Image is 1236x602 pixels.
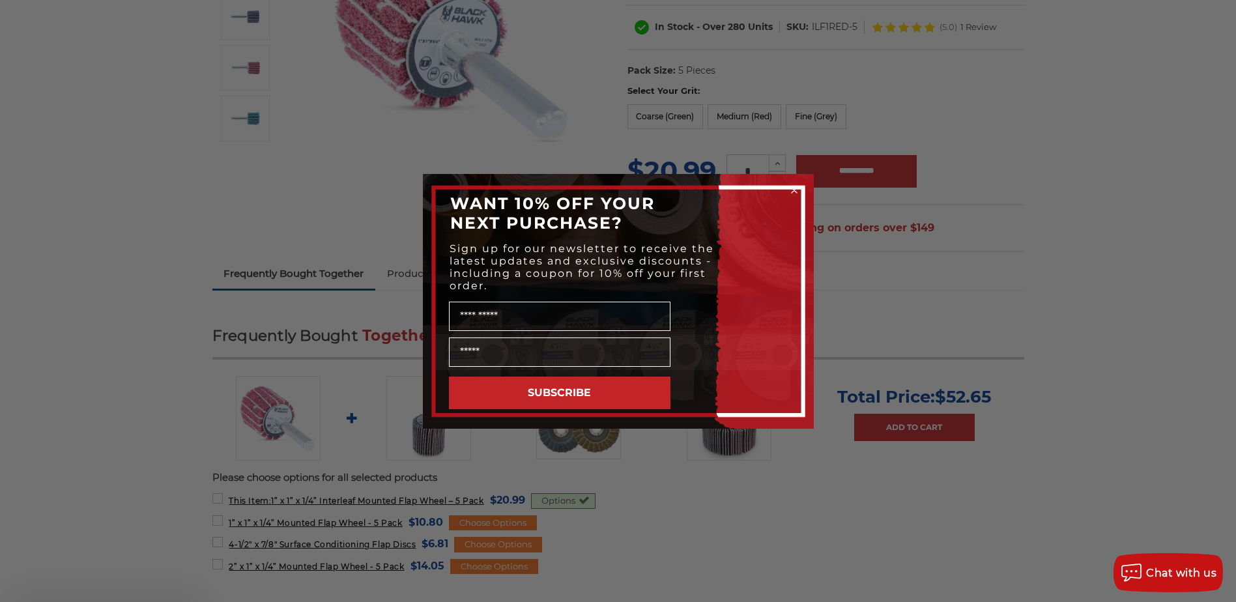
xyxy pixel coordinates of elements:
[449,337,670,367] input: Email
[788,184,801,197] button: Close dialog
[1114,553,1223,592] button: Chat with us
[450,193,655,233] span: WANT 10% OFF YOUR NEXT PURCHASE?
[1146,567,1216,579] span: Chat with us
[449,377,670,409] button: SUBSCRIBE
[450,242,714,292] span: Sign up for our newsletter to receive the latest updates and exclusive discounts - including a co...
